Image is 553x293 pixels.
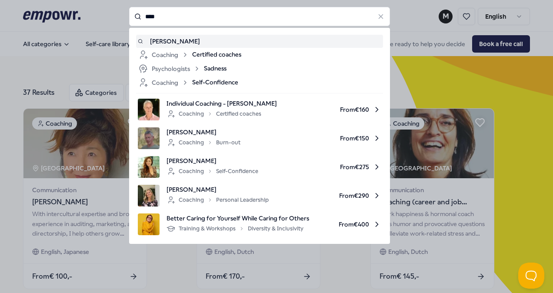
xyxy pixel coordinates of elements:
span: From € 290 [276,185,381,206]
span: [PERSON_NAME] [167,185,269,194]
span: [PERSON_NAME] [167,127,240,137]
span: Certified coaches [192,50,241,60]
div: Coaching Personal Leadership [167,195,269,205]
span: Self-Confidence [192,77,238,88]
iframe: Help Scout Beacon - Open [518,263,544,289]
div: Training & Workshops Diversity & Inclusivity [167,223,303,234]
img: product image [138,127,160,149]
a: product imageBetter Caring for Yourself While Caring for OthersTraining & WorkshopsDiversity & In... [138,213,381,235]
img: product image [138,156,160,178]
a: product image[PERSON_NAME]CoachingBurn-outFrom€150 [138,127,381,149]
div: Coaching Self-Confidence [167,166,258,176]
img: product image [138,185,160,206]
a: product image[PERSON_NAME]CoachingSelf-ConfidenceFrom€275 [138,156,381,178]
div: Coaching [138,77,189,88]
div: Psychologists [138,63,200,74]
span: From € 150 [247,127,381,149]
span: From € 400 [316,213,381,235]
span: [PERSON_NAME] [167,156,258,166]
a: product imageIndividual Coaching - [PERSON_NAME]CoachingCertified coachesFrom€160 [138,99,381,120]
input: Search for products, categories or subcategories [129,7,390,26]
div: Coaching Certified coaches [167,109,261,119]
span: Sadness [204,63,227,74]
span: Better Caring for Yourself While Caring for Others [167,213,309,223]
span: From € 160 [284,99,381,120]
div: Coaching [138,50,189,60]
img: product image [138,213,160,235]
div: Coaching Burn-out [167,137,240,148]
a: CoachingCertified coaches [138,50,381,60]
a: [PERSON_NAME] [138,37,381,46]
a: CoachingSelf-Confidence [138,77,381,88]
img: product image [138,99,160,120]
span: Individual Coaching - [PERSON_NAME] [167,99,277,108]
a: PsychologistsSadness [138,63,381,74]
a: product image[PERSON_NAME]CoachingPersonal LeadershipFrom€290 [138,185,381,206]
span: From € 275 [265,156,381,178]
